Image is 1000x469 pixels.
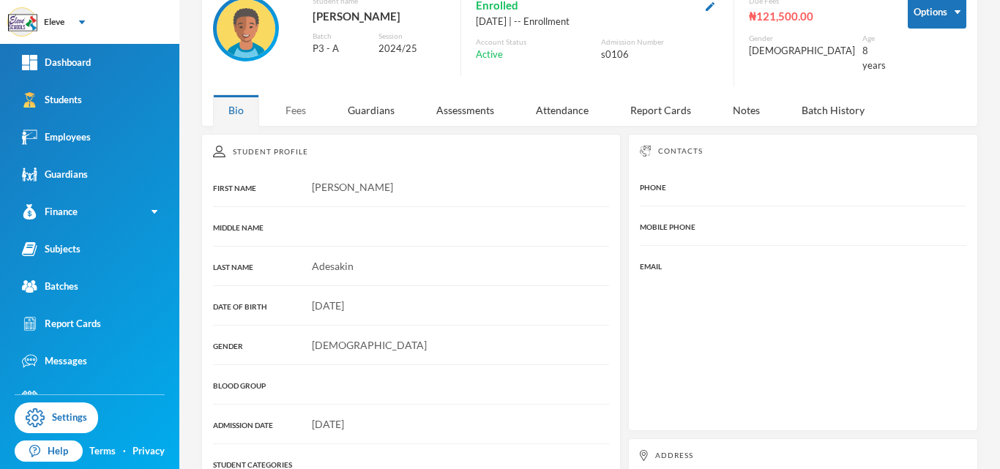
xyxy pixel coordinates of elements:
span: [DATE] [312,299,344,312]
div: Age [862,33,886,44]
div: Events [22,391,73,406]
span: MIDDLE NAME [213,223,264,232]
div: 2024/25 [378,42,446,56]
div: [DATE] | -- Enrollment [476,15,719,29]
div: Students [22,92,82,108]
span: EMAIL [640,262,662,271]
div: Employees [22,130,91,145]
span: PHONE [640,183,666,192]
div: Contacts [640,146,966,157]
div: Student Profile [213,146,609,157]
span: Adesakin [312,260,354,272]
div: [PERSON_NAME] [313,7,446,26]
div: Eleve [44,15,64,29]
div: Batches [22,279,78,294]
div: Gender [749,33,855,44]
div: Batch History [786,94,880,126]
a: Settings [15,402,98,433]
div: Session [378,31,446,42]
div: Address [640,450,966,461]
div: ₦121,500.00 [749,7,886,26]
div: Finance [22,204,78,220]
div: Attendance [520,94,604,126]
div: s0106 [601,48,719,62]
div: P3 - A [313,42,367,56]
div: · [123,444,126,459]
div: Fees [270,94,321,126]
div: Notes [717,94,775,126]
div: Admission Number [601,37,719,48]
a: Help [15,440,83,462]
div: Subjects [22,241,81,257]
span: STUDENT CATEGORIES [213,460,292,469]
span: [DEMOGRAPHIC_DATA] [312,339,427,351]
a: Terms [89,444,116,459]
div: Batch [313,31,367,42]
div: Guardians [332,94,410,126]
img: logo [8,8,37,37]
a: Privacy [133,444,165,459]
div: Account Status [476,37,594,48]
span: BLOOD GROUP [213,381,266,390]
div: Bio [213,94,259,126]
span: MOBILE PHONE [640,222,695,231]
div: Dashboard [22,55,91,70]
div: Report Cards [615,94,706,126]
div: [DEMOGRAPHIC_DATA] [749,44,855,59]
div: Assessments [421,94,510,126]
span: [PERSON_NAME] [312,181,393,193]
div: Guardians [22,167,88,182]
div: Messages [22,353,87,369]
div: Report Cards [22,316,101,331]
div: 8 years [862,44,886,72]
span: [DATE] [312,418,344,430]
span: Active [476,48,503,62]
